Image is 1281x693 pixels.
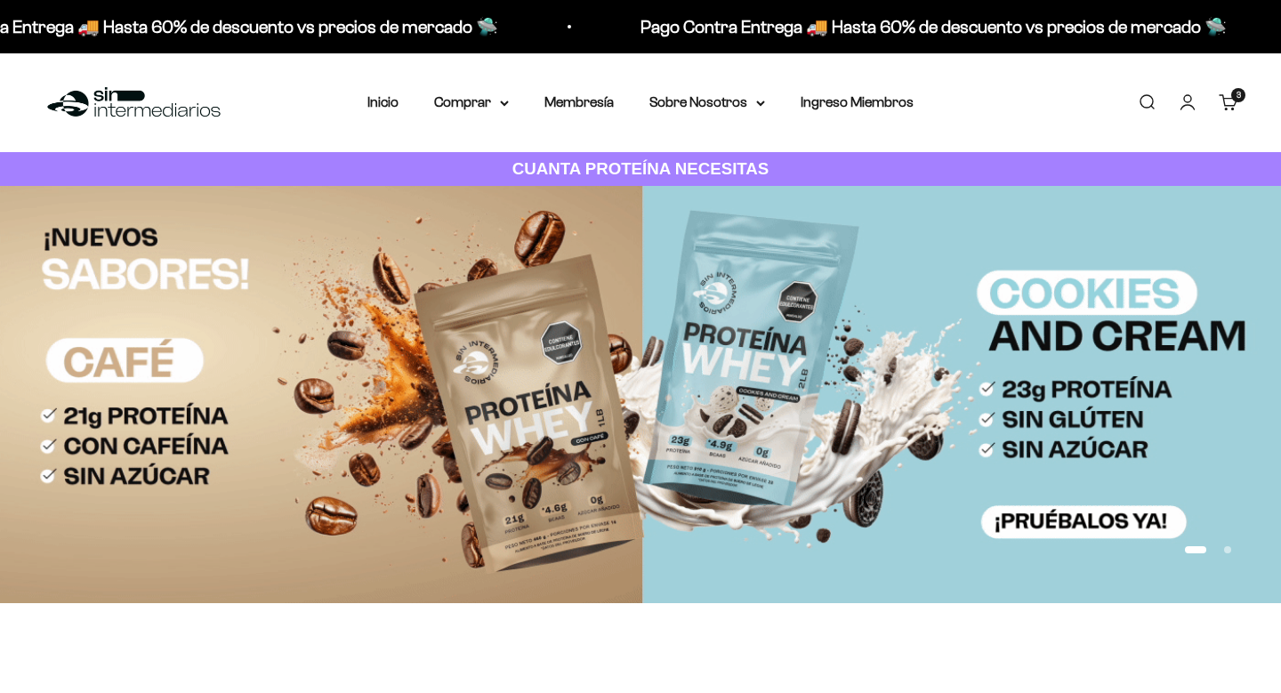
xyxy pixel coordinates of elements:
[1237,91,1241,100] span: 3
[801,94,914,109] a: Ingreso Miembros
[649,91,765,114] summary: Sobre Nosotros
[544,94,614,109] a: Membresía
[512,159,769,178] strong: CUANTA PROTEÍNA NECESITAS
[367,94,399,109] a: Inicio
[640,12,1227,41] p: Pago Contra Entrega 🚚 Hasta 60% de descuento vs precios de mercado 🛸
[434,91,509,114] summary: Comprar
